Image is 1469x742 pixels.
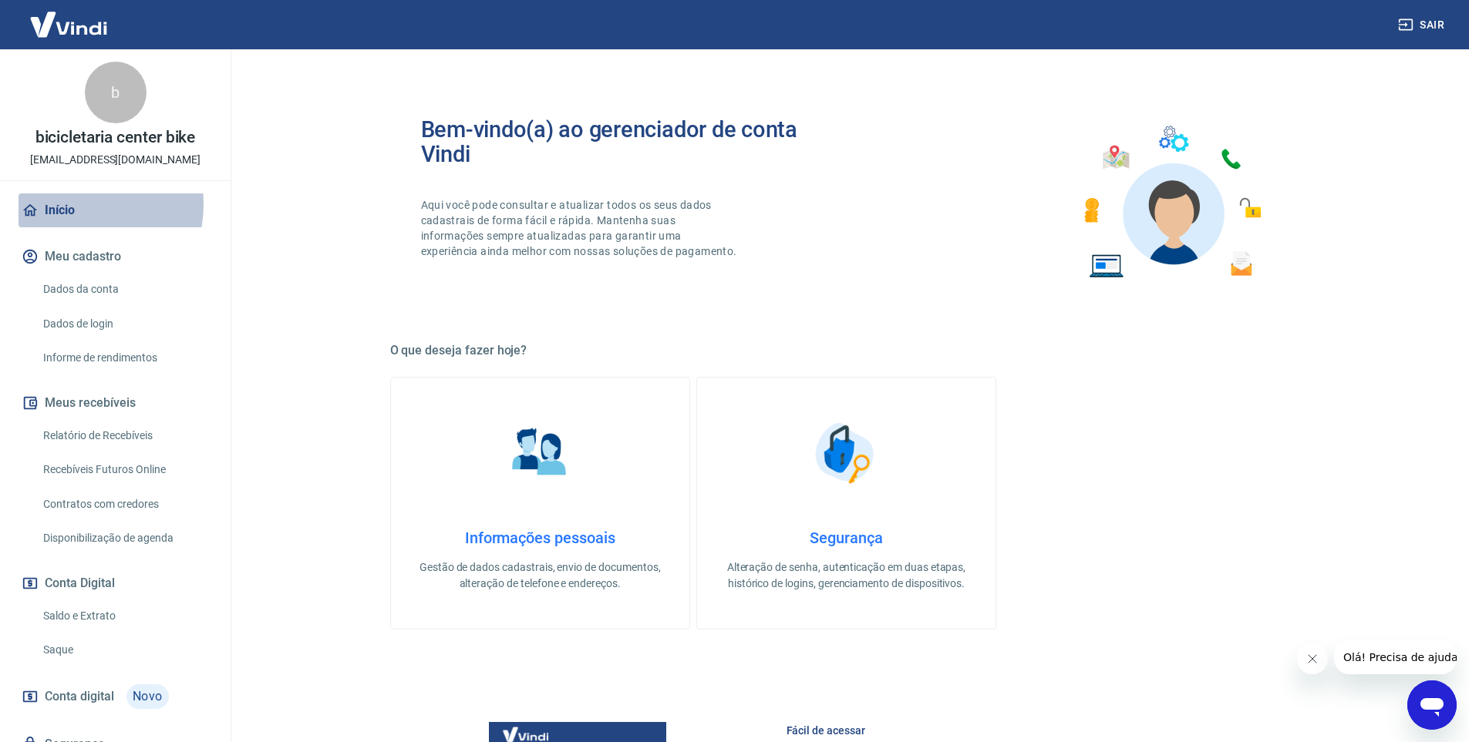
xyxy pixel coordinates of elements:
p: Gestão de dados cadastrais, envio de documentos, alteração de telefone e endereços. [416,559,665,592]
h2: Bem-vindo(a) ao gerenciador de conta Vindi [421,117,847,166]
p: bicicletaria center bike [35,129,196,146]
a: Dados da conta [37,274,212,305]
h6: Fácil de acessar [787,723,1266,738]
a: Dados de login [37,308,212,340]
h4: Informações pessoais [416,529,665,547]
p: [EMAIL_ADDRESS][DOMAIN_NAME] [30,152,200,168]
a: Saldo e Extrato [37,600,212,632]
a: Início [19,193,212,227]
span: Conta digital [45,686,114,707]
img: Vindi [19,1,119,48]
h4: Segurança [722,529,971,547]
span: Olá! Precisa de ajuda? [9,11,130,23]
img: Segurança [807,415,884,492]
button: Meus recebíveis [19,386,212,420]
span: Novo [126,684,169,709]
img: Informações pessoais [501,415,578,492]
a: SegurançaSegurançaAlteração de senha, autenticação em duas etapas, histórico de logins, gerenciam... [696,377,996,630]
a: Disponibilização de agenda [37,522,212,554]
a: Saque [37,634,212,666]
iframe: Fechar mensagem [1297,643,1328,674]
a: Conta digitalNovo [19,678,212,715]
a: Recebíveis Futuros Online [37,454,212,485]
a: Contratos com credores [37,489,212,520]
a: Informações pessoaisInformações pessoaisGestão de dados cadastrais, envio de documentos, alteraçã... [390,377,690,630]
div: b [85,62,147,123]
h5: O que deseja fazer hoje? [390,343,1303,358]
img: Imagem de um avatar masculino com diversos icones exemplificando as funcionalidades do gerenciado... [1070,117,1272,287]
button: Conta Digital [19,566,212,600]
button: Meu cadastro [19,240,212,274]
a: Informe de rendimentos [37,342,212,374]
iframe: Mensagem da empresa [1334,640,1457,674]
button: Sair [1395,11,1450,39]
iframe: Botão para abrir a janela de mensagens [1407,680,1457,730]
a: Relatório de Recebíveis [37,420,212,452]
p: Aqui você pode consultar e atualizar todos os seus dados cadastrais de forma fácil e rápida. Mant... [421,197,740,259]
p: Alteração de senha, autenticação em duas etapas, histórico de logins, gerenciamento de dispositivos. [722,559,971,592]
